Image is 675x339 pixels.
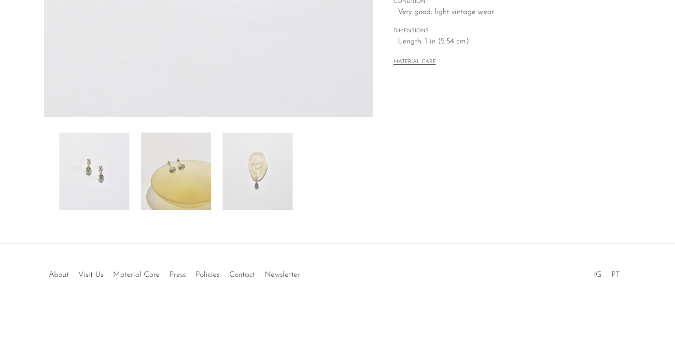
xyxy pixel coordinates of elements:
[229,271,255,279] a: Contact
[394,27,611,36] span: DIMENSIONS
[594,271,602,279] a: IG
[398,36,611,48] span: Length: 1 in (2.54 cm)
[611,271,620,279] a: PT
[589,263,625,282] ul: Social Medias
[169,271,186,279] a: Press
[78,271,103,279] a: Visit Us
[59,133,129,210] img: Sterling Aventurine Earrings
[398,6,611,19] span: Very good; light vintage wear.
[141,133,211,210] img: Sterling Aventurine Earrings
[196,271,220,279] a: Policies
[113,271,160,279] a: Material Care
[394,59,436,66] button: MATERIAL CARE
[44,263,305,282] ul: Quick links
[49,271,69,279] a: About
[223,133,293,210] img: Sterling Aventurine Earrings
